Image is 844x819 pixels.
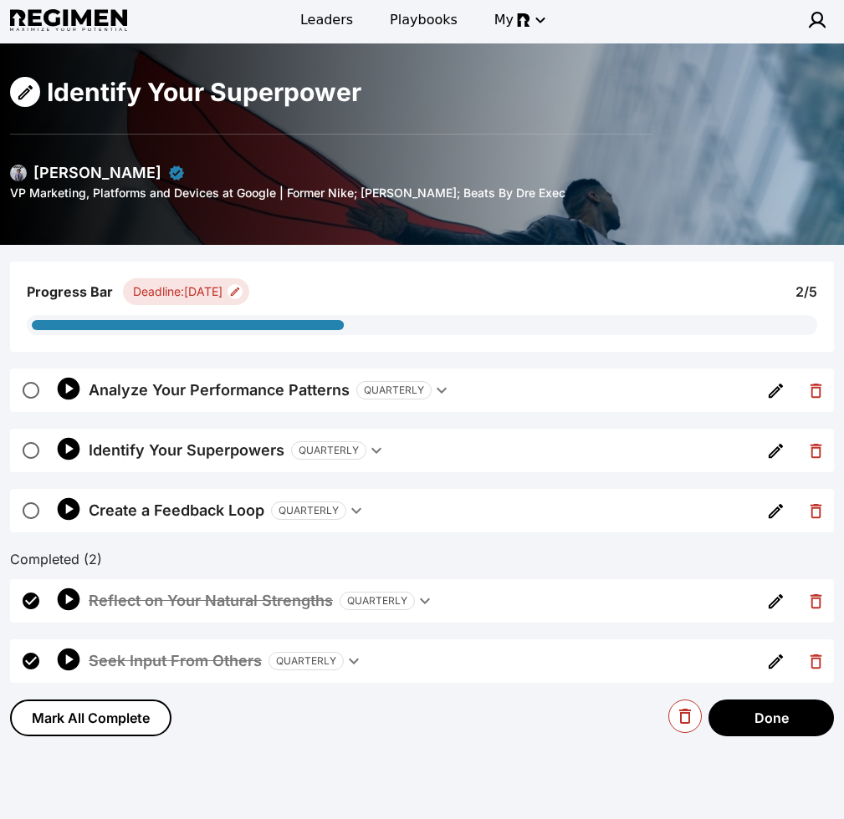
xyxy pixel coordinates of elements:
[290,5,363,35] a: Leaders
[291,441,366,460] div: QUARTERLY
[271,501,346,520] div: QUARTERLY
[708,699,834,736] button: Done
[801,496,831,526] button: Delete
[89,649,262,673] div: Seek Input From Others
[760,435,790,465] button: Edit Step
[89,639,754,683] button: Seek Input From OthersQUARTERLY
[55,586,82,613] button: Play video about Reflect on Your Natural Strengths
[89,429,754,472] button: Identify Your SuperpowersQUARTERLY
[10,9,127,32] img: Regimen logo
[801,646,831,676] button: Delete
[760,586,790,616] button: Edit Step
[89,379,350,402] div: Analyze Your Performance Patterns
[760,496,790,526] button: Edit Step
[760,646,790,676] button: Edit Step
[760,375,790,405] button: Edit Step
[807,10,827,30] img: user icon
[89,369,754,412] button: Analyze Your Performance PatternsQUARTERLY
[10,185,652,201] div: VP Marketing, Platforms and Devices at Google | Former Nike; [PERSON_NAME]; Beats By Dre Exec
[10,77,40,107] button: Edit My-Regimen
[801,375,831,405] button: Delete
[10,165,27,181] img: avatar of Daryl Butler
[10,699,171,736] button: Mark All Complete
[89,579,754,623] button: Reflect on Your Natural StrengthsQUARTERLY
[356,381,432,399] div: QUARTERLY
[300,10,353,30] span: Leaders
[269,652,344,670] div: QUARTERLY
[47,77,652,107] div: Identify Your Superpower
[123,278,249,305] button: Deadline:[DATE]
[390,10,458,30] span: Playbooks
[33,161,161,185] div: [PERSON_NAME]
[801,435,831,465] button: Delete
[484,5,554,35] button: My
[55,375,82,402] button: Play video about Analyze Your Performance Patterns
[89,489,754,532] button: Create a Feedback LoopQUARTERLY
[55,435,82,462] button: Play video about Identify Your Superpowers
[795,282,817,302] div: 2 / 5
[27,282,113,302] div: Progress Bar
[89,439,284,462] div: Identify Your Superpowers
[55,496,82,522] button: Play video about Create a Feedback Loop
[89,499,264,522] div: Create a Feedback Loop
[55,646,82,673] button: Play video about Seek Input From Others
[168,165,185,181] div: Verified partner - Daryl Butler
[380,5,468,35] a: Playbooks
[801,586,831,616] button: Delete
[340,592,415,610] div: QUARTERLY
[494,10,514,30] span: My
[133,283,223,300] div: Deadline: [DATE]
[89,589,333,613] div: Reflect on Your Natural Strengths
[10,549,834,569] div: Completed ( 2 )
